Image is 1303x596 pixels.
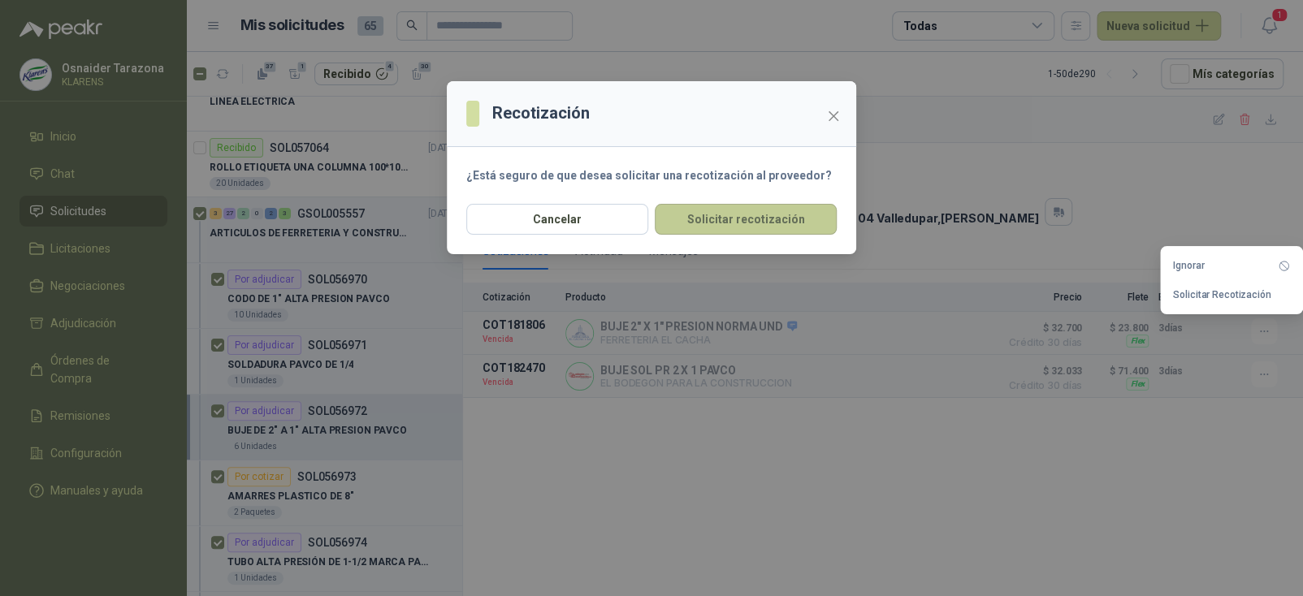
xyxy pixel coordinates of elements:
button: Close [820,103,846,129]
h3: Recotización [492,101,590,126]
button: Solicitar recotización [655,204,837,235]
span: close [827,110,840,123]
button: Cancelar [466,204,648,235]
strong: ¿Está seguro de que desea solicitar una recotización al proveedor? [466,169,832,182]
